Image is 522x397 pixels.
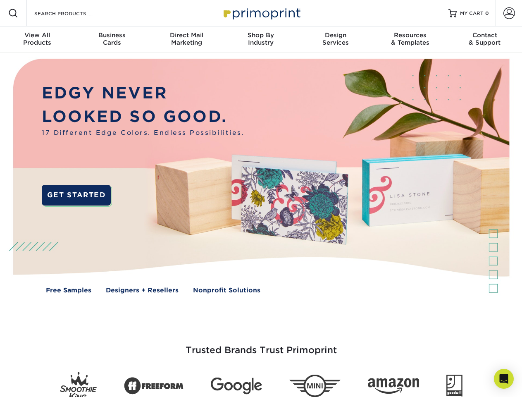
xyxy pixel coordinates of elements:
img: Primoprint [220,4,303,22]
p: LOOKED SO GOOD. [42,105,244,129]
span: 17 Different Edge Colors. Endless Possibilities. [42,128,244,138]
span: Contact [448,31,522,39]
a: BusinessCards [74,26,149,53]
a: Free Samples [46,286,91,295]
div: Marketing [149,31,224,46]
span: Direct Mail [149,31,224,39]
span: Design [298,31,373,39]
div: Cards [74,31,149,46]
div: Services [298,31,373,46]
a: Designers + Resellers [106,286,179,295]
img: Google [211,378,262,395]
a: Direct MailMarketing [149,26,224,53]
div: Open Intercom Messenger [494,369,514,389]
a: Contact& Support [448,26,522,53]
span: Shop By [224,31,298,39]
a: Nonprofit Solutions [193,286,260,295]
input: SEARCH PRODUCTS..... [33,8,114,18]
span: Business [74,31,149,39]
p: EDGY NEVER [42,81,244,105]
span: 0 [485,10,489,16]
div: Industry [224,31,298,46]
img: Amazon [368,378,419,394]
img: Goodwill [446,375,462,397]
a: Resources& Templates [373,26,447,53]
span: Resources [373,31,447,39]
h3: Trusted Brands Trust Primoprint [19,325,503,366]
div: & Templates [373,31,447,46]
a: DesignServices [298,26,373,53]
div: & Support [448,31,522,46]
a: GET STARTED [42,185,111,206]
a: Shop ByIndustry [224,26,298,53]
span: MY CART [460,10,484,17]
